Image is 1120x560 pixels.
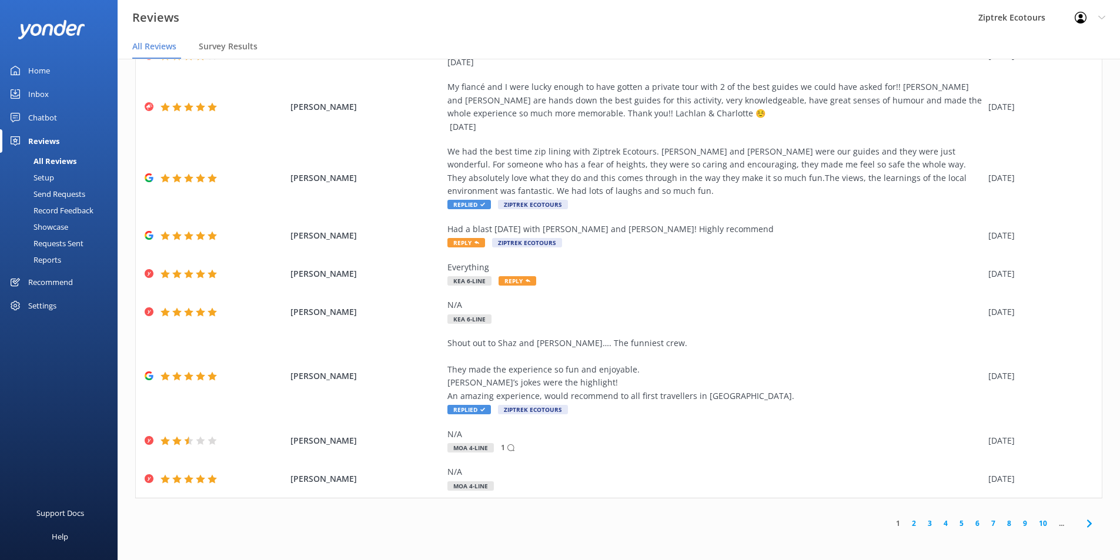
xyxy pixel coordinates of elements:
[290,229,442,242] span: [PERSON_NAME]
[7,186,85,202] div: Send Requests
[988,434,1087,447] div: [DATE]
[954,518,969,529] a: 5
[447,145,982,198] div: We had the best time zip lining with Ziptrek Ecotours. [PERSON_NAME] and [PERSON_NAME] were our g...
[988,370,1087,383] div: [DATE]
[969,518,985,529] a: 6
[985,518,1001,529] a: 7
[7,219,68,235] div: Showcase
[290,472,442,485] span: [PERSON_NAME]
[447,481,494,491] span: Moa 4-Line
[447,238,485,247] span: Reply
[199,41,258,52] span: Survey Results
[447,337,982,403] div: Shout out to Shaz and [PERSON_NAME]…. The funniest crew. They made the experience so fun and enjo...
[447,299,982,311] div: N/A
[988,172,1087,185] div: [DATE]
[290,100,442,113] span: [PERSON_NAME]
[132,8,179,27] h3: Reviews
[988,306,1087,318] div: [DATE]
[988,229,1087,242] div: [DATE]
[290,267,442,280] span: [PERSON_NAME]
[28,59,50,82] div: Home
[7,153,76,169] div: All Reviews
[28,129,59,153] div: Reviews
[28,294,56,317] div: Settings
[988,472,1087,485] div: [DATE]
[501,442,505,453] p: 1
[7,219,118,235] a: Showcase
[7,202,93,219] div: Record Feedback
[7,252,61,268] div: Reports
[447,261,982,274] div: Everything
[7,202,118,219] a: Record Feedback
[1001,518,1017,529] a: 8
[7,252,118,268] a: Reports
[492,238,562,247] span: Ziptrek Ecotours
[447,405,491,414] span: Replied
[447,443,494,452] span: Moa 4-Line
[290,172,442,185] span: [PERSON_NAME]
[498,200,568,209] span: Ziptrek Ecotours
[498,405,568,414] span: Ziptrek Ecotours
[447,465,982,478] div: N/A
[988,100,1087,113] div: [DATE]
[938,518,954,529] a: 4
[7,169,118,186] a: Setup
[290,370,442,383] span: [PERSON_NAME]
[906,518,922,529] a: 2
[18,20,85,39] img: yonder-white-logo.png
[52,525,68,548] div: Help
[447,200,491,209] span: Replied
[36,501,84,525] div: Support Docs
[7,153,118,169] a: All Reviews
[7,235,83,252] div: Requests Sent
[7,186,118,202] a: Send Requests
[28,82,49,106] div: Inbox
[988,267,1087,280] div: [DATE]
[1033,518,1053,529] a: 10
[499,276,536,286] span: Reply
[1053,518,1070,529] span: ...
[447,314,492,324] span: Kea 6-Line
[447,428,982,441] div: N/A
[7,169,54,186] div: Setup
[922,518,938,529] a: 3
[890,518,906,529] a: 1
[447,223,982,236] div: Had a blast [DATE] with [PERSON_NAME] and [PERSON_NAME]! Highly recommend
[290,434,442,447] span: [PERSON_NAME]
[447,276,492,286] span: Kea 6-Line
[447,81,982,133] div: My fiancé and I were lucky enough to have gotten a private tour with 2 of the best guides we coul...
[7,235,118,252] a: Requests Sent
[28,106,57,129] div: Chatbot
[28,270,73,294] div: Recommend
[1017,518,1033,529] a: 9
[132,41,176,52] span: All Reviews
[290,306,442,318] span: [PERSON_NAME]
